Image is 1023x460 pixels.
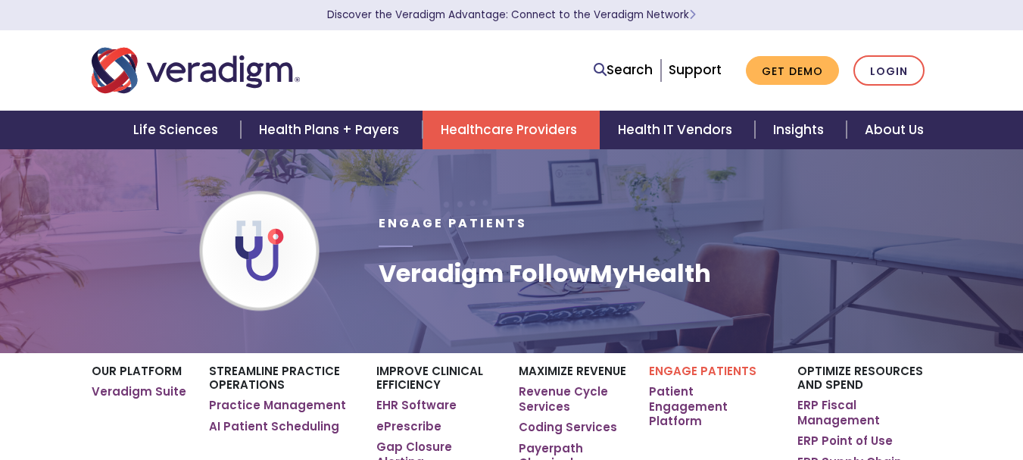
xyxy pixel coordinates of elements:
a: Get Demo [746,56,839,86]
a: Health Plans + Payers [241,111,422,149]
a: ERP Point of Use [797,433,893,449]
a: Support [669,61,722,79]
a: Login [853,55,925,86]
a: Coding Services [519,420,617,435]
a: Revenue Cycle Services [519,384,626,414]
a: Discover the Veradigm Advantage: Connect to the Veradigm NetworkLearn More [327,8,696,22]
span: Learn More [689,8,696,22]
a: Healthcare Providers [423,111,600,149]
a: ePrescribe [376,419,441,434]
a: About Us [847,111,942,149]
a: Veradigm Suite [92,384,186,399]
a: Search [594,60,653,80]
span: Engage Patients [379,214,527,232]
h1: Veradigm FollowMyHealth [379,259,711,288]
a: ERP Fiscal Management [797,398,931,427]
a: Patient Engagement Platform [649,384,775,429]
a: EHR Software [376,398,457,413]
img: Veradigm logo [92,45,300,95]
a: Health IT Vendors [600,111,755,149]
a: Life Sciences [115,111,241,149]
a: Practice Management [209,398,346,413]
a: Insights [755,111,847,149]
a: AI Patient Scheduling [209,419,339,434]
